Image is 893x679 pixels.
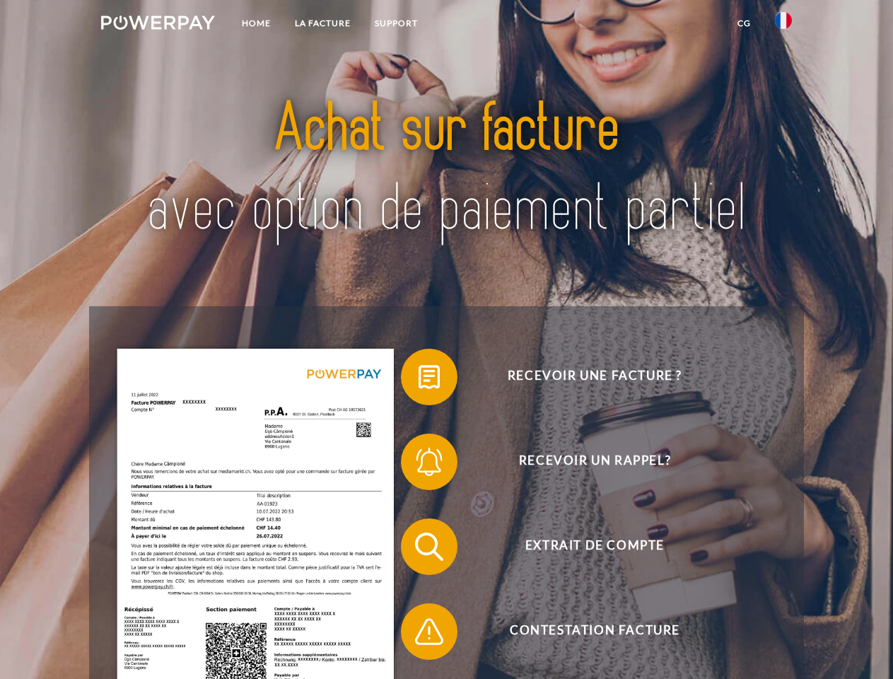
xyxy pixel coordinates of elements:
[363,11,430,36] a: Support
[135,68,758,271] img: title-powerpay_fr.svg
[401,518,769,575] button: Extrait de compte
[401,434,769,490] button: Recevoir un rappel?
[775,12,792,29] img: fr
[412,444,447,480] img: qb_bell.svg
[421,349,768,405] span: Recevoir une facture ?
[421,518,768,575] span: Extrait de compte
[412,529,447,564] img: qb_search.svg
[421,603,768,660] span: Contestation Facture
[412,359,447,395] img: qb_bill.svg
[401,349,769,405] button: Recevoir une facture ?
[401,603,769,660] button: Contestation Facture
[836,622,882,668] iframe: Bouton de lancement de la fenêtre de messagerie
[421,434,768,490] span: Recevoir un rappel?
[101,16,215,30] img: logo-powerpay-white.svg
[283,11,363,36] a: LA FACTURE
[230,11,283,36] a: Home
[725,11,763,36] a: CG
[412,614,447,649] img: qb_warning.svg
